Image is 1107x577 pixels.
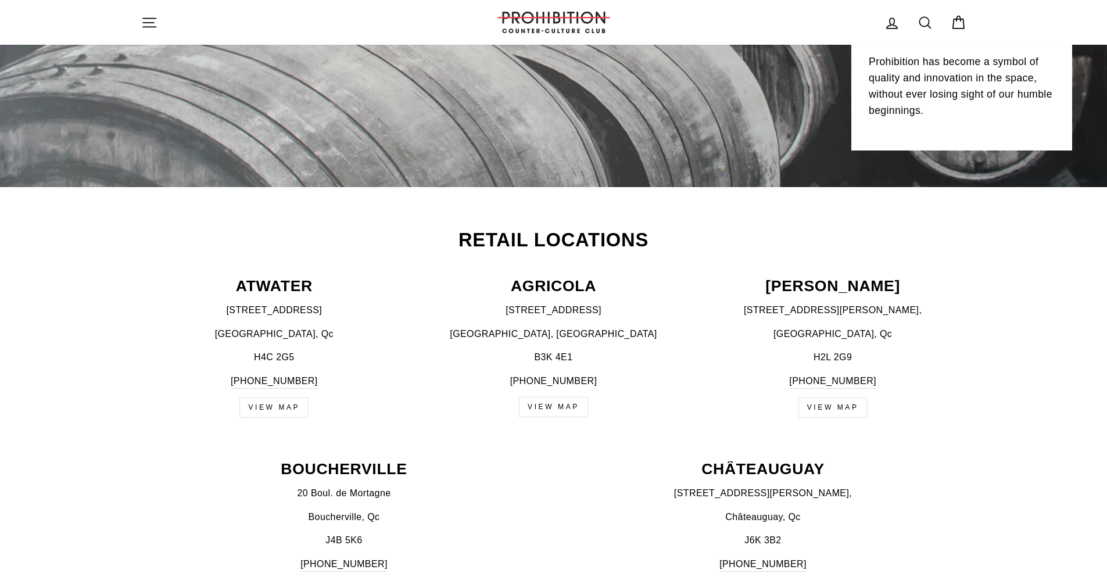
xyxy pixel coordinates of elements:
[141,461,547,477] p: BOUCHERVILLE
[798,397,868,418] a: view map
[141,231,966,250] h2: Retail Locations
[141,278,408,294] p: ATWATER
[420,350,687,365] p: B3K 4E1
[789,374,876,389] a: [PHONE_NUMBER]
[719,557,807,572] a: [PHONE_NUMBER]
[141,486,547,501] p: 20 Boul. de Mortagne
[560,461,966,477] p: CHÂTEAUGUAY
[420,303,687,318] p: [STREET_ADDRESS]
[141,350,408,365] p: H4C 2G5
[700,350,966,365] p: H2L 2G9
[560,486,966,501] p: [STREET_ADDRESS][PERSON_NAME],
[420,327,687,342] p: [GEOGRAPHIC_DATA], [GEOGRAPHIC_DATA]
[700,303,966,318] p: [STREET_ADDRESS][PERSON_NAME],
[700,278,966,294] p: [PERSON_NAME]
[300,557,388,572] a: [PHONE_NUMBER]
[420,374,687,389] p: [PHONE_NUMBER]
[700,327,966,342] p: [GEOGRAPHIC_DATA], Qc
[231,374,318,389] a: [PHONE_NUMBER]
[420,278,687,294] p: AGRICOLA
[141,510,547,525] p: Boucherville, Qc
[560,510,966,525] p: Châteauguay, Qc
[560,533,966,548] p: J6K 3B2
[141,327,408,342] p: [GEOGRAPHIC_DATA], Qc
[496,12,612,33] img: PROHIBITION COUNTER-CULTURE CLUB
[239,397,309,418] a: VIEW MAP
[869,53,1055,119] p: Prohibition has become a symbol of quality and innovation in the space, without ever losing sight...
[141,303,408,318] p: [STREET_ADDRESS]
[141,533,547,548] p: J4B 5K6
[519,397,588,417] a: VIEW MAP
